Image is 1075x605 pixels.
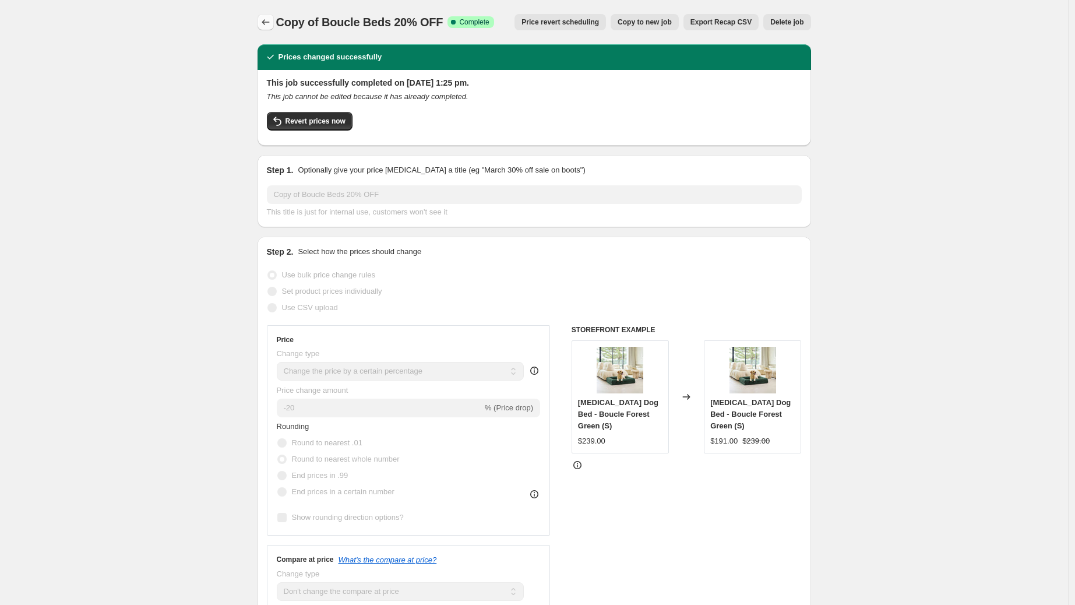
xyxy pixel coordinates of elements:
strike: $239.00 [742,435,770,447]
span: Show rounding direction options? [292,513,404,522]
button: What's the compare at price? [339,555,437,564]
span: Rounding [277,422,309,431]
span: Complete [459,17,489,27]
span: End prices in a certain number [292,487,394,496]
span: Copy of Boucle Beds 20% OFF [276,16,443,29]
h2: Step 2. [267,246,294,258]
span: Use bulk price change rules [282,270,375,279]
div: help [528,365,540,377]
span: Use CSV upload [282,303,338,312]
p: Optionally give your price [MEDICAL_DATA] a title (eg "March 30% off sale on boots") [298,164,585,176]
button: Price revert scheduling [514,14,606,30]
input: -15 [277,399,482,417]
span: This title is just for internal use, customers won't see it [267,207,447,216]
span: Change type [277,349,320,358]
button: Delete job [763,14,810,30]
input: 30% off holiday sale [267,185,802,204]
span: [MEDICAL_DATA] Dog Bed - Boucle Forest Green (S) [710,398,791,430]
img: memory-foam-dog-bed-boucle-forest-green-101_80x.webp [597,347,643,393]
span: End prices in .99 [292,471,348,480]
span: Round to nearest whole number [292,455,400,463]
button: Revert prices now [267,112,353,131]
h6: STOREFRONT EXAMPLE [572,325,802,335]
span: Change type [277,569,320,578]
button: Price change jobs [258,14,274,30]
i: This job cannot be edited because it has already completed. [267,92,468,101]
span: % (Price drop) [485,403,533,412]
span: Export Recap CSV [690,17,752,27]
span: Price change amount [277,386,348,395]
img: memory-foam-dog-bed-boucle-forest-green-101_80x.webp [729,347,776,393]
button: Export Recap CSV [683,14,759,30]
span: Set product prices individually [282,287,382,296]
div: $191.00 [710,435,738,447]
span: Price revert scheduling [521,17,599,27]
h3: Price [277,335,294,344]
span: [MEDICAL_DATA] Dog Bed - Boucle Forest Green (S) [578,398,658,430]
h3: Compare at price [277,555,334,564]
button: Copy to new job [611,14,679,30]
span: Round to nearest .01 [292,438,362,447]
h2: Prices changed successfully [279,51,382,63]
h2: Step 1. [267,164,294,176]
span: Revert prices now [286,117,346,126]
h2: This job successfully completed on [DATE] 1:25 pm. [267,77,802,89]
span: Copy to new job [618,17,672,27]
span: Delete job [770,17,803,27]
p: Select how the prices should change [298,246,421,258]
div: $239.00 [578,435,605,447]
